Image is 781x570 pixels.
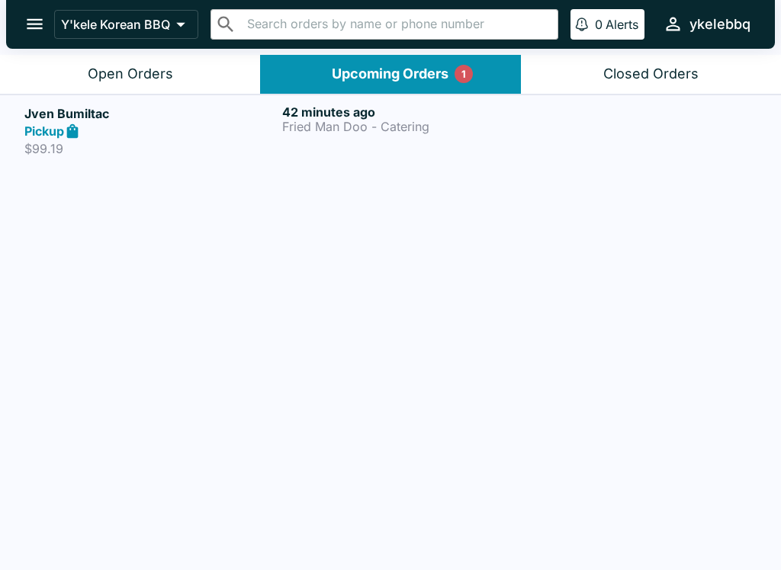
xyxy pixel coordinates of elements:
button: ykelebbq [657,8,757,40]
p: Fried Man Doo - Catering [282,120,534,133]
h5: Jven Bumiltac [24,104,276,123]
p: $99.19 [24,141,276,156]
strong: Pickup [24,123,64,139]
h6: 42 minutes ago [282,104,534,120]
div: ykelebbq [689,15,750,34]
div: Closed Orders [603,66,699,83]
input: Search orders by name or phone number [243,14,551,35]
p: 0 [595,17,603,32]
p: 1 [461,66,466,82]
div: Upcoming Orders [332,66,448,83]
div: Open Orders [88,66,173,83]
p: Y'kele Korean BBQ [61,17,170,32]
button: Y'kele Korean BBQ [54,10,198,39]
button: open drawer [15,5,54,43]
p: Alerts [606,17,638,32]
